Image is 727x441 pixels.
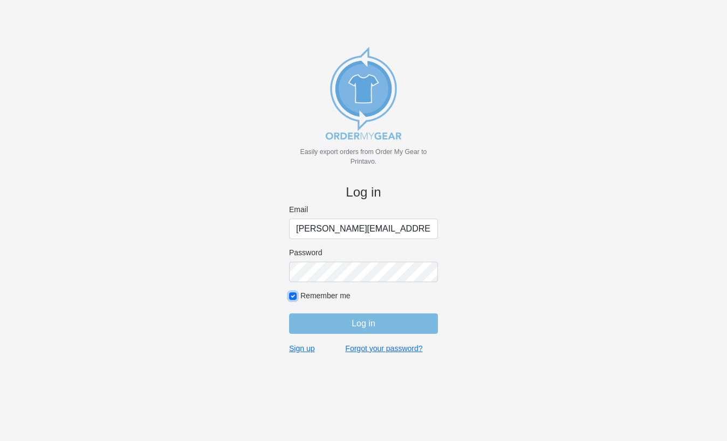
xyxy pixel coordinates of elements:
p: Easily export orders from Order My Gear to Printavo. [289,147,438,166]
label: Email [289,205,438,214]
img: new_omg_export_logo-652582c309f788888370c3373ec495a74b7b3fc93c8838f76510ecd25890bcc4.png [310,39,417,147]
input: Log in [289,313,438,334]
label: Remember me [300,291,438,300]
label: Password [289,248,438,257]
h4: Log in [289,185,438,200]
a: Sign up [289,344,314,353]
a: Forgot your password? [345,344,422,353]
